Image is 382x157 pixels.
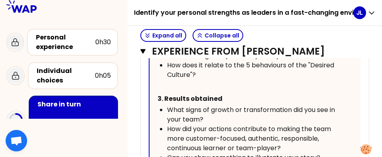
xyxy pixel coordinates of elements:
[167,61,336,79] span: How does it relate to the 5 behaviours of the "Desired Culture"?
[356,9,363,17] p: JL
[95,71,111,80] div: 0h05
[167,105,337,124] span: What signs of growth or transformation did you see in your team?
[152,45,342,58] h3: Experience from [PERSON_NAME]
[140,29,186,42] button: Expand all
[36,33,95,52] div: Personal experience
[158,94,223,103] span: 3. Results obtained
[167,124,333,153] span: How did your actions contribute to making the team more customer-focused, authentic, responsible,...
[193,29,243,42] button: Collapse all
[37,100,111,109] div: Share in turn
[37,66,95,85] div: Individual choices
[140,45,369,58] button: Experience from [PERSON_NAME]
[353,6,376,19] button: JL
[6,130,27,151] div: Ouvrir le chat
[95,37,111,47] div: 0h30
[45,112,102,140] p: 16:58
